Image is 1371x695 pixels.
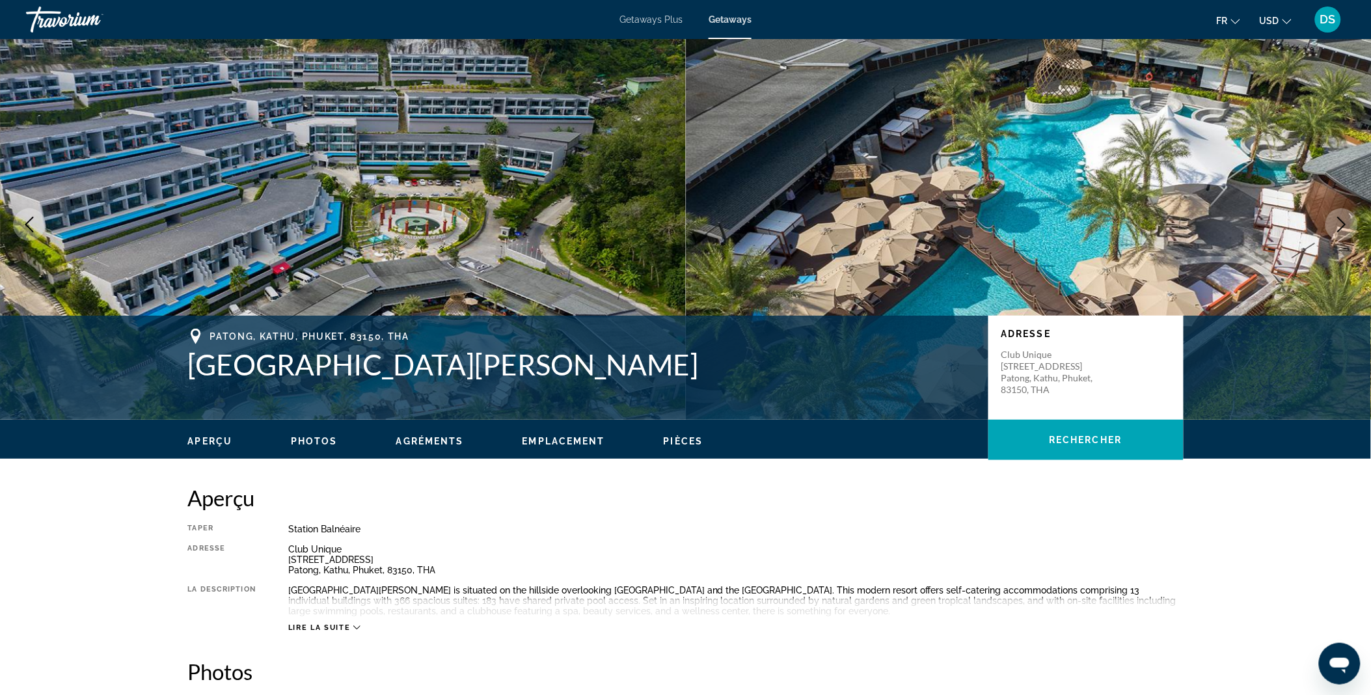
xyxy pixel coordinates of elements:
[523,436,605,446] span: Emplacement
[291,435,338,447] button: Photos
[188,659,1184,685] h2: Photos
[664,436,703,446] span: Pièces
[1001,349,1106,396] p: Club Unique [STREET_ADDRESS] Patong, Kathu, Phuket, 83150, THA
[210,331,409,342] span: Patong, Kathu, Phuket, 83150, THA
[288,524,1184,534] div: Station balnéaire
[709,14,752,25] a: Getaways
[664,435,703,447] button: Pièces
[988,420,1184,460] button: Rechercher
[288,623,360,633] button: Lire la suite
[396,436,464,446] span: Agréments
[396,435,464,447] button: Agréments
[1320,13,1336,26] span: DS
[1260,11,1292,30] button: Change currency
[291,436,338,446] span: Photos
[288,623,350,632] span: Lire la suite
[188,347,975,381] h1: [GEOGRAPHIC_DATA][PERSON_NAME]
[1217,16,1228,26] span: fr
[1217,11,1240,30] button: Change language
[13,208,46,241] button: Previous image
[188,435,233,447] button: Aperçu
[188,485,1184,511] h2: Aperçu
[1260,16,1279,26] span: USD
[188,436,233,446] span: Aperçu
[1319,643,1361,685] iframe: Button to launch messaging window
[1325,208,1358,241] button: Next image
[188,585,256,616] div: La description
[523,435,605,447] button: Emplacement
[288,585,1184,616] div: [GEOGRAPHIC_DATA][PERSON_NAME] is situated on the hillside overlooking [GEOGRAPHIC_DATA] and the ...
[1311,6,1345,33] button: User Menu
[188,544,256,575] div: Adresse
[26,3,156,36] a: Travorium
[619,14,683,25] a: Getaways Plus
[1001,329,1171,339] p: Adresse
[1050,435,1122,445] span: Rechercher
[188,524,256,534] div: Taper
[288,544,1184,575] div: Club Unique [STREET_ADDRESS] Patong, Kathu, Phuket, 83150, THA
